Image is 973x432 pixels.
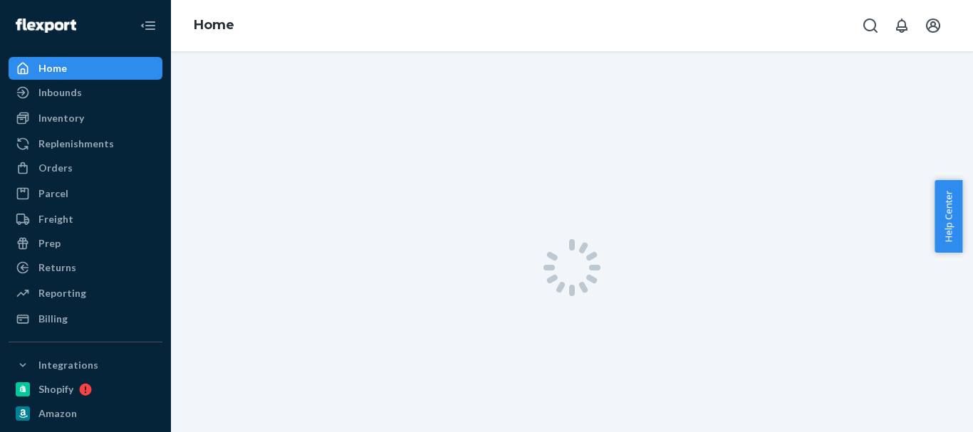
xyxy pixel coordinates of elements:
[9,232,162,255] a: Prep
[9,182,162,205] a: Parcel
[9,81,162,104] a: Inbounds
[38,406,77,421] div: Amazon
[935,180,962,253] button: Help Center
[888,11,916,40] button: Open notifications
[38,111,84,125] div: Inventory
[9,57,162,80] a: Home
[38,161,73,175] div: Orders
[38,61,67,75] div: Home
[134,11,162,40] button: Close Navigation
[38,286,86,300] div: Reporting
[9,256,162,279] a: Returns
[16,19,76,33] img: Flexport logo
[9,208,162,231] a: Freight
[9,378,162,401] a: Shopify
[182,5,246,46] ol: breadcrumbs
[38,186,68,201] div: Parcel
[38,358,98,372] div: Integrations
[9,107,162,130] a: Inventory
[9,354,162,376] button: Integrations
[9,402,162,425] a: Amazon
[38,312,68,326] div: Billing
[9,132,162,155] a: Replenishments
[38,260,76,275] div: Returns
[9,157,162,179] a: Orders
[856,11,885,40] button: Open Search Box
[38,382,73,396] div: Shopify
[9,307,162,330] a: Billing
[38,212,73,226] div: Freight
[919,11,947,40] button: Open account menu
[9,282,162,305] a: Reporting
[38,236,61,251] div: Prep
[38,137,114,151] div: Replenishments
[38,85,82,100] div: Inbounds
[194,17,234,33] a: Home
